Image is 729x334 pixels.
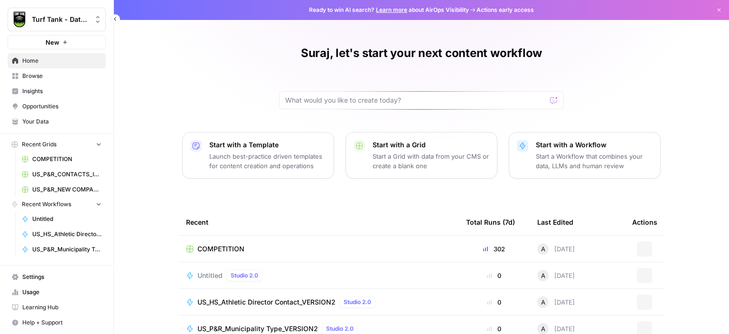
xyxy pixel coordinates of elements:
p: Start a Grid with data from your CMS or create a blank one [373,152,489,171]
span: A [541,244,545,254]
input: What would you like to create today? [285,95,546,105]
p: Start with a Workflow [536,140,653,150]
span: Home [22,57,102,65]
button: Start with a GridStart a Grid with data from your CMS or create a blank one [346,132,497,179]
span: COMPETITION [197,244,244,254]
span: A [541,324,545,334]
a: Opportunities [8,99,106,114]
a: US_HS_Athletic Director Contact_VERSION2Studio 2.0 [186,296,451,308]
p: Start with a Grid [373,140,489,150]
span: Help + Support [22,318,102,327]
span: Recent Grids [22,140,56,149]
a: Insights [8,84,106,99]
span: US_P&R_CONTACTS_INITIAL TEST [32,170,102,179]
p: Launch best-practice driven templates for content creation and operations [209,152,326,171]
span: US_HS_Athletic Director Contact_VERSION2 [197,297,336,307]
a: Browse [8,68,106,84]
a: Usage [8,285,106,300]
span: Browse [22,72,102,80]
span: Insights [22,87,102,95]
button: New [8,35,106,49]
span: Recent Workflows [22,200,71,209]
a: Learn more [376,6,407,13]
a: US_P&R_Municipality Type_VERSION2 [18,242,106,257]
span: Settings [22,273,102,281]
span: A [541,271,545,280]
a: Home [8,53,106,68]
a: COMPETITION [186,244,451,254]
button: Recent Grids [8,137,106,152]
span: New [46,38,59,47]
span: Studio 2.0 [344,298,371,306]
a: UntitledStudio 2.0 [186,270,451,281]
div: 0 [466,324,522,334]
span: Learning Hub [22,303,102,312]
span: Untitled [197,271,223,280]
button: Help + Support [8,315,106,330]
button: Recent Workflows [8,197,106,211]
a: Settings [8,269,106,285]
a: US_P&R_CONTACTS_INITIAL TEST [18,167,106,182]
p: Start a Workflow that combines your data, LLMs and human review [536,152,653,171]
div: Last Edited [537,209,573,235]
div: Total Runs (7d) [466,209,515,235]
a: Your Data [8,114,106,129]
button: Start with a WorkflowStart a Workflow that combines your data, LLMs and human review [509,132,661,179]
a: US_P&R_NEW COMPANIES TEST [18,182,106,197]
h1: Suraj, let's start your next content workflow [301,46,542,61]
span: Turf Tank - Data Team [32,15,89,24]
div: Recent [186,209,451,235]
button: Workspace: Turf Tank - Data Team [8,8,106,31]
span: US_HS_Athletic Director Contact_VERSION2 [32,230,102,239]
div: 0 [466,297,522,307]
span: Your Data [22,117,102,126]
span: Studio 2.0 [231,271,258,280]
a: Learning Hub [8,300,106,315]
span: Ready to win AI search? about AirOps Visibility [309,6,469,14]
div: [DATE] [537,296,575,308]
a: US_HS_Athletic Director Contact_VERSION2 [18,227,106,242]
span: Opportunities [22,102,102,111]
div: 0 [466,271,522,280]
button: Start with a TemplateLaunch best-practice driven templates for content creation and operations [182,132,334,179]
div: Actions [632,209,657,235]
span: Untitled [32,215,102,223]
span: Actions early access [477,6,534,14]
a: COMPETITION [18,152,106,167]
span: US_P&R_NEW COMPANIES TEST [32,185,102,194]
span: A [541,297,545,307]
div: [DATE] [537,270,575,281]
span: US_P&R_Municipality Type_VERSION2 [32,245,102,254]
div: 302 [466,244,522,254]
div: [DATE] [537,243,575,255]
span: US_P&R_Municipality Type_VERSION2 [197,324,318,334]
a: Untitled [18,211,106,227]
img: Turf Tank - Data Team Logo [11,11,28,28]
span: COMPETITION [32,155,102,163]
span: Studio 2.0 [326,324,354,333]
p: Start with a Template [209,140,326,150]
span: Usage [22,288,102,296]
